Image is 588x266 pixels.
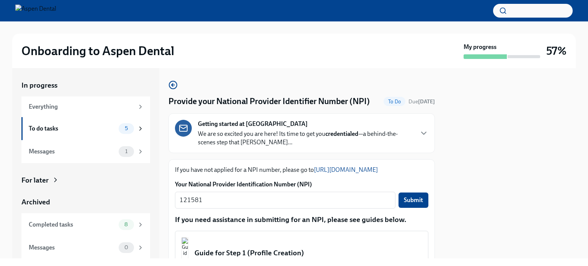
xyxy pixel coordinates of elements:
a: Everything [21,96,150,117]
span: 5 [120,126,132,131]
a: Completed tasks8 [21,213,150,236]
a: In progress [21,80,150,90]
strong: Getting started at [GEOGRAPHIC_DATA] [198,120,308,128]
p: If you need assistance in submitting for an NPI, please see guides below. [175,215,428,225]
div: Messages [29,147,116,156]
div: To do tasks [29,124,116,133]
a: Messages0 [21,236,150,259]
p: If you have not applied for a NPI number, please go to [175,166,428,174]
a: Messages1 [21,140,150,163]
span: Due [408,98,435,105]
div: Guide for Step 1 (Profile Creation) [194,248,422,258]
span: 0 [120,245,133,250]
div: Everything [29,103,134,111]
a: For later [21,175,150,185]
span: To Do [384,99,405,104]
div: For later [21,175,49,185]
div: PDF Document • 13 pages [194,258,422,265]
h2: Onboarding to Aspen Dental [21,43,174,59]
span: August 14th, 2025 09:00 [408,98,435,105]
p: We are so excited you are here! Its time to get you —a behind-the-scenes step that [PERSON_NAME]... [198,130,413,147]
strong: credentialed [325,130,358,137]
h4: Provide your National Provider Identifier Number (NPI) [168,96,370,107]
strong: [DATE] [418,98,435,105]
span: 8 [120,222,132,227]
a: Archived [21,197,150,207]
a: To do tasks5 [21,117,150,140]
strong: My progress [464,43,497,51]
a: [URL][DOMAIN_NAME] [314,166,378,173]
div: Messages [29,243,116,252]
span: 1 [121,149,132,154]
span: Submit [404,196,423,204]
h3: 57% [546,44,567,58]
div: Completed tasks [29,220,116,229]
img: Aspen Dental [15,5,56,17]
button: Submit [399,193,428,208]
label: Your National Provider Identification Number (NPI) [175,180,428,189]
textarea: 121581 [180,196,391,205]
